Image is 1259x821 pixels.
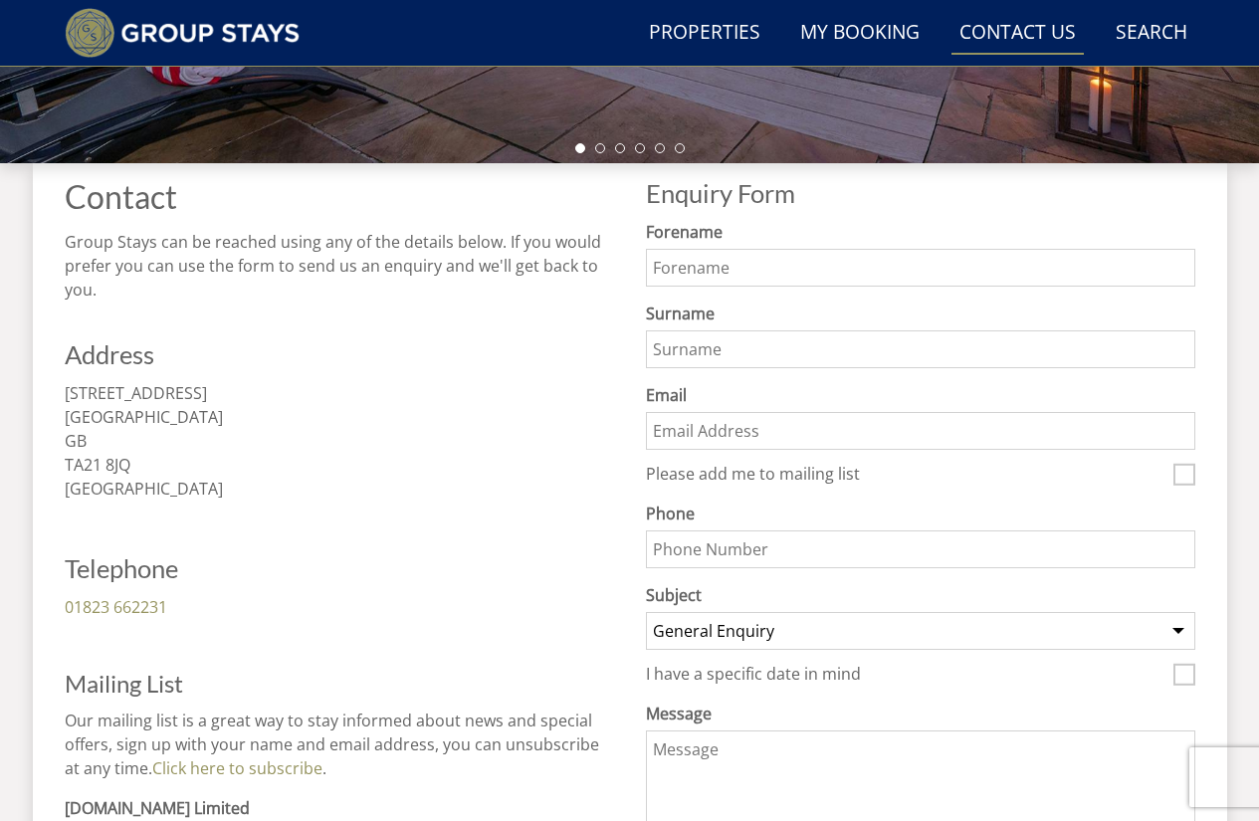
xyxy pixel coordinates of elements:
[65,596,167,618] a: 01823 662231
[646,583,1195,607] label: Subject
[792,11,928,56] a: My Booking
[65,230,614,302] p: Group Stays can be reached using any of the details below. If you would prefer you can use the fo...
[646,302,1195,325] label: Surname
[641,11,768,56] a: Properties
[65,340,614,368] h2: Address
[646,249,1195,287] input: Forename
[646,412,1195,450] input: Email Address
[951,11,1084,56] a: Contact Us
[65,671,614,697] h3: Mailing List
[65,554,323,582] h2: Telephone
[646,330,1195,368] input: Surname
[646,383,1195,407] label: Email
[65,709,614,780] p: Our mailing list is a great way to stay informed about news and special offers, sign up with your...
[646,530,1195,568] input: Phone Number
[646,502,1195,525] label: Phone
[646,220,1195,244] label: Forename
[646,465,1165,487] label: Please add me to mailing list
[646,702,1195,725] label: Message
[65,179,614,214] h1: Contact
[646,179,1195,207] h2: Enquiry Form
[646,665,1165,687] label: I have a specific date in mind
[65,8,301,58] img: Group Stays
[1108,11,1195,56] a: Search
[152,757,322,779] a: Click here to subscribe
[65,381,614,501] p: [STREET_ADDRESS] [GEOGRAPHIC_DATA] GB TA21 8JQ [GEOGRAPHIC_DATA]
[65,797,250,819] strong: [DOMAIN_NAME] Limited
